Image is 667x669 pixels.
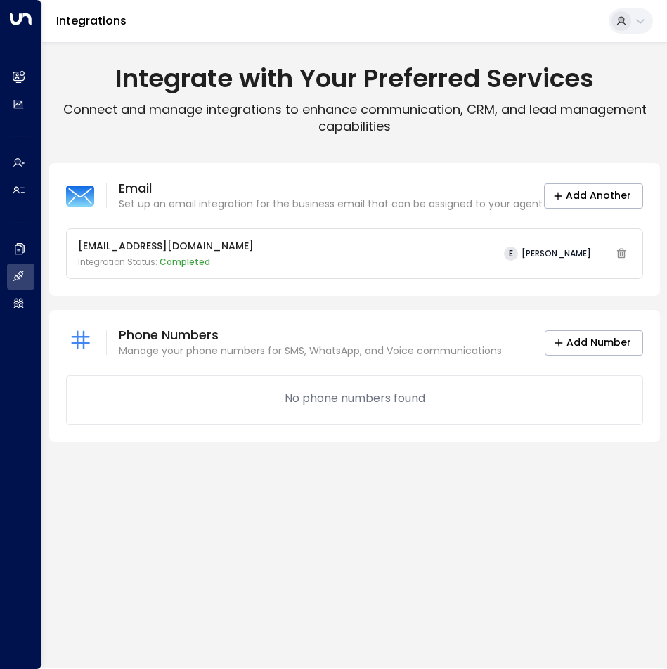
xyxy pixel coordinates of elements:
[42,101,667,135] p: Connect and manage integrations to enhance communication, CRM, and lead management capabilities
[119,180,543,197] p: Email
[545,330,643,356] button: Add Number
[56,13,127,29] a: Integrations
[285,390,425,407] p: No phone numbers found
[119,197,543,212] p: Set up an email integration for the business email that can be assigned to your agent
[160,256,210,268] span: Completed
[522,249,591,259] span: [PERSON_NAME]
[42,63,667,94] h1: Integrate with Your Preferred Services
[119,344,502,358] p: Manage your phone numbers for SMS, WhatsApp, and Voice communications
[611,244,631,264] span: Email integration cannot be deleted while linked to an active agent. Please deactivate the agent ...
[498,244,597,264] button: E[PERSON_NAME]
[504,247,518,261] span: E
[78,239,254,254] p: [EMAIL_ADDRESS][DOMAIN_NAME]
[78,256,254,268] p: Integration Status:
[119,327,502,344] p: Phone Numbers
[544,183,643,209] button: Add Another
